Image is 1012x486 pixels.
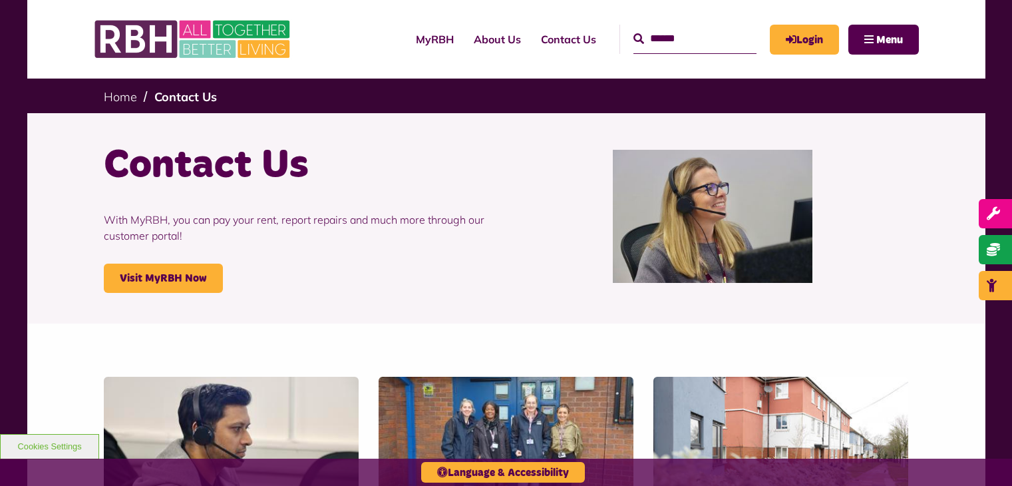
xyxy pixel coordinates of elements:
[421,462,585,483] button: Language & Accessibility
[464,21,531,57] a: About Us
[848,25,919,55] button: Navigation
[613,150,812,283] img: Contact Centre February 2024 (1)
[770,25,839,55] a: MyRBH
[154,89,217,105] a: Contact Us
[531,21,606,57] a: Contact Us
[104,264,223,293] a: Visit MyRBH Now
[104,89,137,105] a: Home
[952,426,1012,486] iframe: Netcall Web Assistant for live chat
[94,13,293,65] img: RBH
[104,192,496,264] p: With MyRBH, you can pay your rent, report repairs and much more through our customer portal!
[876,35,903,45] span: Menu
[406,21,464,57] a: MyRBH
[104,140,496,192] h1: Contact Us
